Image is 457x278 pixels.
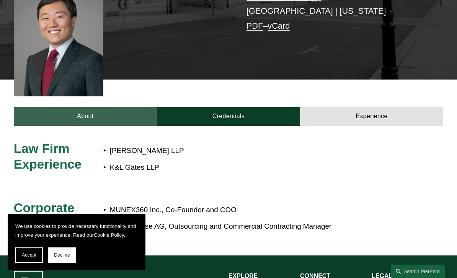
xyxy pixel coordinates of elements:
[391,265,445,278] a: Search this site
[110,203,390,216] p: MUNEX360 Inc., Co-Founder and COO
[48,247,76,263] button: Decline
[22,252,36,258] span: Accept
[15,222,138,240] p: We use cookies to provide necessary functionality and improve your experience. Read our .
[14,107,157,125] a: About
[110,144,390,157] p: [PERSON_NAME] LLP
[54,252,70,258] span: Decline
[246,21,263,31] a: PDF
[14,201,82,231] span: Corporate Experience
[8,214,145,270] section: Cookie banner
[15,247,43,263] button: Accept
[300,107,443,125] a: Experience
[110,220,390,233] p: Credit Suisse AG, Outsourcing and Commercial Contracting Manager
[14,141,82,171] span: Law Firm Experience
[94,232,124,238] a: Cookie Policy
[157,107,300,125] a: Credentials
[110,161,390,174] p: K&L Gates LLP
[268,21,290,31] a: vCard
